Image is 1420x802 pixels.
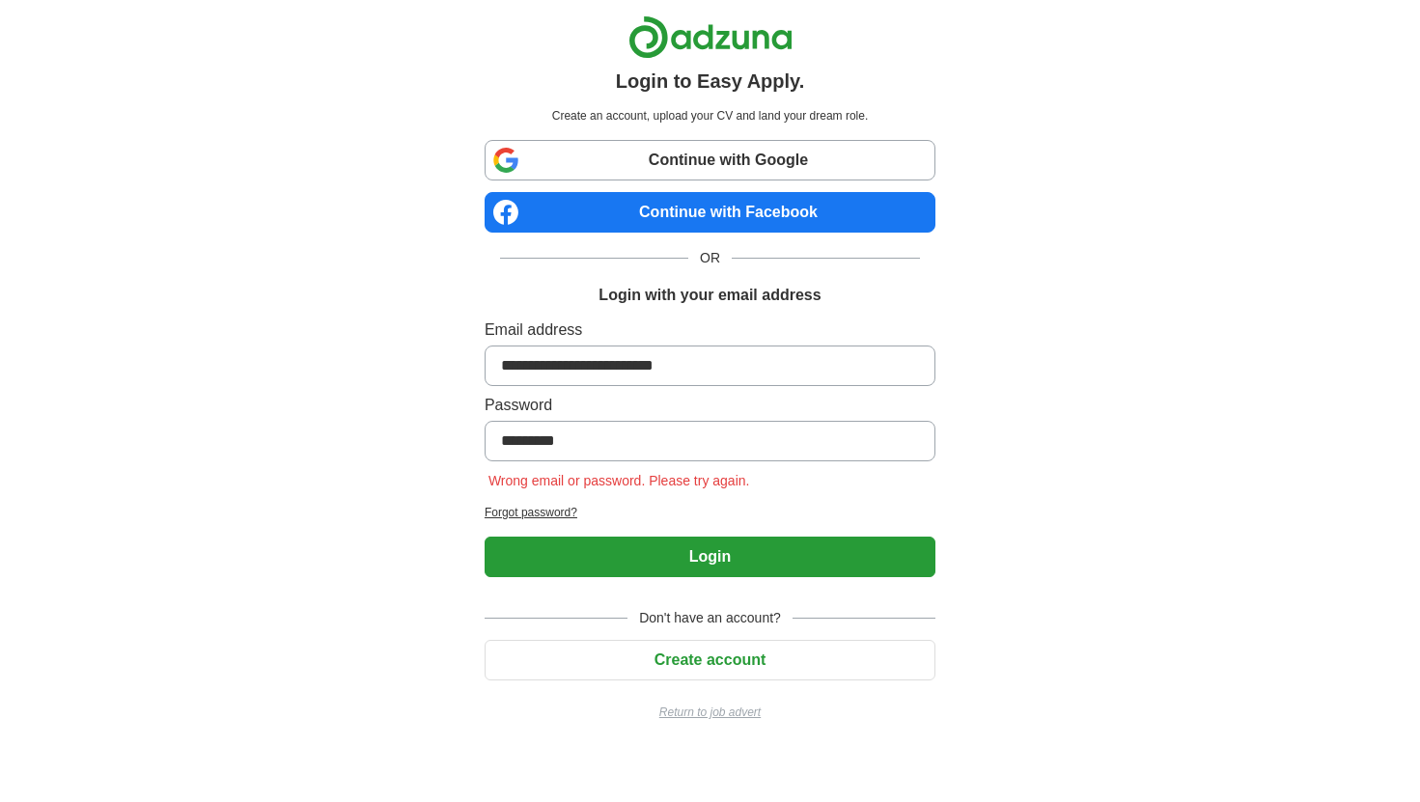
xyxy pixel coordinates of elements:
[485,537,935,577] button: Login
[688,248,732,268] span: OR
[485,318,935,342] label: Email address
[599,284,821,307] h1: Login with your email address
[616,67,805,96] h1: Login to Easy Apply.
[485,651,935,668] a: Create account
[485,504,935,521] a: Forgot password?
[485,704,935,721] a: Return to job advert
[485,192,935,233] a: Continue with Facebook
[485,140,935,180] a: Continue with Google
[485,473,754,488] span: Wrong email or password. Please try again.
[485,394,935,417] label: Password
[628,15,793,59] img: Adzuna logo
[488,107,932,124] p: Create an account, upload your CV and land your dream role.
[485,640,935,680] button: Create account
[627,608,793,628] span: Don't have an account?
